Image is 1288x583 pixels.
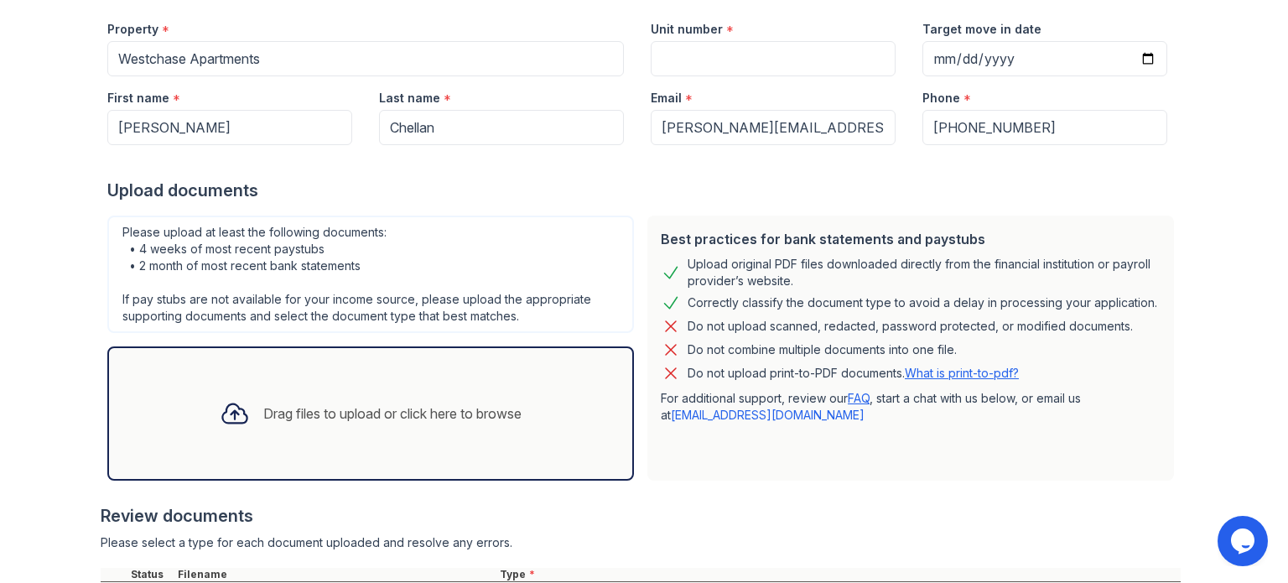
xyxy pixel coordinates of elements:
[922,90,960,107] label: Phone
[101,534,1181,551] div: Please select a type for each document uploaded and resolve any errors.
[263,403,522,424] div: Drag files to upload or click here to browse
[107,179,1181,202] div: Upload documents
[688,256,1161,289] div: Upload original PDF files downloaded directly from the financial institution or payroll provider’...
[905,366,1019,380] a: What is print-to-pdf?
[661,229,1161,249] div: Best practices for bank statements and paystubs
[496,568,1181,581] div: Type
[1218,516,1271,566] iframe: chat widget
[651,21,723,38] label: Unit number
[379,90,440,107] label: Last name
[671,408,865,422] a: [EMAIL_ADDRESS][DOMAIN_NAME]
[107,90,169,107] label: First name
[848,391,870,405] a: FAQ
[688,365,1019,382] p: Do not upload print-to-PDF documents.
[174,568,496,581] div: Filename
[688,316,1133,336] div: Do not upload scanned, redacted, password protected, or modified documents.
[661,390,1161,424] p: For additional support, review our , start a chat with us below, or email us at
[107,216,634,333] div: Please upload at least the following documents: • 4 weeks of most recent paystubs • 2 month of mo...
[107,21,158,38] label: Property
[651,90,682,107] label: Email
[101,504,1181,528] div: Review documents
[127,568,174,581] div: Status
[688,293,1157,313] div: Correctly classify the document type to avoid a delay in processing your application.
[922,21,1041,38] label: Target move in date
[688,340,957,360] div: Do not combine multiple documents into one file.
